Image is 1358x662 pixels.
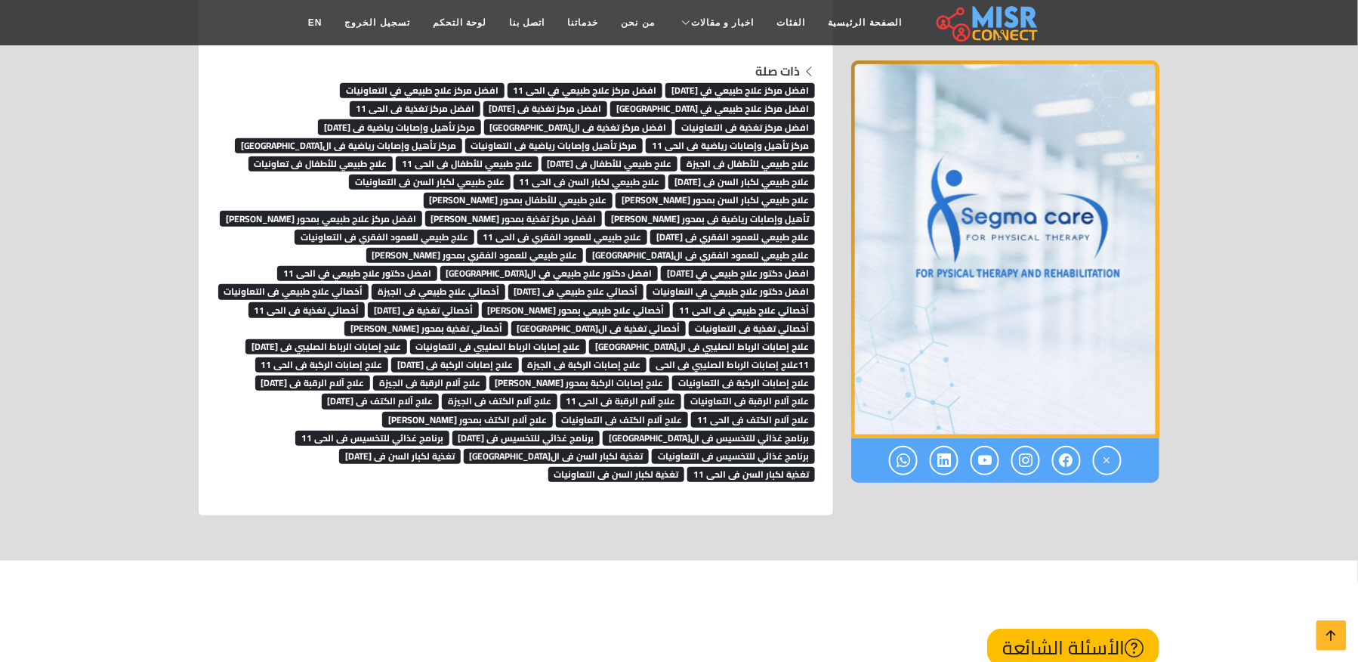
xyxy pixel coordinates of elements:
a: تغذية لكبار السن فى [DATE] [339,444,461,466]
a: مركز تأهيل وإصابات رياضية فى التعاونيات [465,133,644,156]
span: علاج طبيعي للعمود الفقري فى [DATE] [650,230,815,245]
span: افضل مركز علاج طبيعي في الحى 11 [508,83,663,98]
a: افضل مركز تغذية فى [DATE] [483,96,608,119]
span: علاج آلام الكتف بمحور [PERSON_NAME] [382,412,553,427]
span: افضل مركز علاج طبيعي في [DATE] [665,83,815,98]
span: برنامج غذائي للتخسيس فى [DATE] [452,431,600,446]
img: main.misr_connect [937,4,1038,42]
span: علاج إصابات الركبة بمحور [PERSON_NAME] [489,376,670,391]
a: افضل دكتور علاج طبيعي في [DATE] [661,261,815,283]
a: برنامج غذائي للتخسيس فى [DATE] [452,425,600,448]
span: أخصائي تغذية بمحور [PERSON_NAME] [344,321,508,336]
span: افضل دكتور علاج طبيعي في [DATE] [661,266,815,281]
a: علاج طبيعي للعمود الفقري بمحور [PERSON_NAME] [366,243,584,265]
span: مركز تأهيل وإصابات رياضية فى ال[GEOGRAPHIC_DATA] [235,138,462,153]
a: علاج آلام الكتف فى [DATE] [322,388,440,411]
a: افضل دكتور علاج طبيعي في النعاونيات [647,279,815,302]
a: خدماتنا [557,8,610,37]
a: افضل دكتور علاج طبيعي في الحى 11 [277,261,437,283]
span: افضل مركز تغذية فى التعاونيات [675,119,815,135]
a: علاج إصابات الركبة فى الجيزة [522,352,647,375]
span: افضل دكتور علاج طبيعي في ال[GEOGRAPHIC_DATA] [440,266,659,281]
span: علاج طبيعي للأطفال فى الحى 11 [396,156,539,172]
span: علاج إصابات الركبة فى التعاونيات [672,376,815,391]
a: علاج طبيعي للعمود الفقري فى ال[GEOGRAPHIC_DATA] [586,243,815,265]
a: علاج طبيعي للعمود الفقري فى الحى 11 [477,224,648,247]
span: تغذية لكبار السن فى الحى 11 [687,467,815,482]
span: تغذية لكبار السن فى التعاونيات [548,467,685,482]
span: افضل دكتور علاج طبيعي في الحى 11 [277,266,437,281]
a: أخصائي علاج طبيعي فى [DATE] [508,279,644,302]
a: افضل مركز علاج طبيعي في [GEOGRAPHIC_DATA] [610,96,815,119]
a: تأهيل وإصابات رياضية فى بمحور [PERSON_NAME] [605,206,815,229]
a: مركز تأهيل وإصابات رياضية فى الحى 11 [646,133,815,156]
span: مركز تأهيل وإصابات رياضية فى التعاونيات [465,138,644,153]
a: علاج طبيعي للعمود الفقري فى [DATE] [650,224,815,247]
a: أخصائي علاج طبيعي فى التعاونيات [218,279,369,302]
span: علاج طبيعي للأطفال فى الجيزة [681,156,815,172]
span: 11علاج إصابات الرباط الصليبي فى الحى [650,357,815,373]
a: من نحن [610,8,666,37]
a: EN [297,8,334,37]
a: برنامج غذائي للتخسيس فى ال[GEOGRAPHIC_DATA] [603,425,815,448]
a: افضل مركز تغذية بمحور [PERSON_NAME] [425,206,603,229]
a: افضل مركز تغذية فى ال[GEOGRAPHIC_DATA] [484,115,673,138]
span: افضل مركز علاج طبيعي في [GEOGRAPHIC_DATA] [610,101,815,116]
a: تغذية لكبار السن فى ال[GEOGRAPHIC_DATA] [464,444,650,466]
a: مركز تأهيل وإصابات رياضية فى ال[GEOGRAPHIC_DATA] [235,133,462,156]
a: علاج طبيعي لكبار السن فى التعاونيات [349,169,511,192]
a: علاج طبيعي للأطفال فى الجيزة [681,151,815,174]
a: علاج إصابات الرباط الصليبي فى التعاونيات [410,334,587,357]
a: مركز تأهيل وإصابات رياضية فى [DATE] [318,115,481,138]
span: أخصائي تغذية فى الحى 11 [248,302,366,317]
span: علاج طبيعي للعمود الفقري فى الحى 11 [477,230,648,245]
a: علاج إصابات الركبة فى الحى 11 [255,352,389,375]
span: علاج طبيعي لكبار السن بمحور [PERSON_NAME] [616,193,815,208]
a: برنامج غذائي للتخسيس فى التعاونيات [652,444,815,466]
a: افضل مركز علاج طبيعي في التعاونيات [340,78,505,101]
a: برنامج غذائي للتخسيس فى الحى 11 [295,425,449,448]
a: الفئات [766,8,817,37]
a: علاج آلام الكتف فى الجيزة [442,388,557,411]
span: علاج آلام الرقبة فى التعاونيات [684,394,815,409]
a: علاج إصابات الركبة فى التعاونيات [672,370,815,393]
span: برنامج غذائي للتخسيس فى ال[GEOGRAPHIC_DATA] [603,431,815,446]
span: علاج آلام الرقبة فى الحى 11 [560,394,682,409]
span: افضل مركز تغذية فى الحى 11 [350,101,480,116]
a: علاج آلام الرقبة فى التعاونيات [684,388,815,411]
span: افضل مركز تغذية بمحور [PERSON_NAME] [425,211,603,226]
a: أخصائي علاج طبيعي فى الجيزة [372,279,505,302]
a: علاج آلام الكتف فى التعاونيات [556,407,689,430]
a: علاج طبيعي لكبار السن بمحور [PERSON_NAME] [616,187,815,210]
span: علاج آلام الكتف فى الجيزة [442,394,557,409]
a: علاج آلام الرقبة فى [DATE] [255,370,371,393]
span: تغذية لكبار السن فى ال[GEOGRAPHIC_DATA] [464,449,650,464]
span: أخصائي علاج طبيعي فى الحى 11 [673,302,815,317]
a: علاج آلام الكتف بمحور [PERSON_NAME] [382,407,553,430]
span: علاج إصابات الركبة فى [DATE] [391,357,519,373]
a: أخصائي علاج طبيعي بمحور [PERSON_NAME] [482,298,671,320]
img: مركز سيجما كير [851,60,1159,438]
a: علاج طبيعي للأطفال فى [DATE] [542,151,678,174]
span: أخصائي علاج طبيعي فى التعاونيات [218,284,369,299]
span: افضل دكتور علاج طبيعي في النعاونيات [647,284,815,299]
span: مركز تأهيل وإصابات رياضية فى [DATE] [318,119,481,135]
span: مركز تأهيل وإصابات رياضية فى الحى 11 [646,138,815,153]
a: علاج إصابات الرباط الصليبي فى ال[GEOGRAPHIC_DATA] [589,334,815,357]
a: الصفحة الرئيسية [817,8,913,37]
span: علاج طبيعي للأطفال فى تعاونيات [248,156,394,172]
a: علاج آلام الرقبة فى الجيزة [373,370,486,393]
a: افضل دكتور علاج طبيعي في ال[GEOGRAPHIC_DATA] [440,261,659,283]
span: أخصائي علاج طبيعي فى الجيزة [372,284,505,299]
a: علاج آلام الرقبة فى الحى 11 [560,388,682,411]
a: علاج طبيعي للأطفال فى الحى 11 [396,151,539,174]
span: برنامج غذائي للتخسيس فى التعاونيات [652,449,815,464]
span: برنامج غذائي للتخسيس فى الحى 11 [295,431,449,446]
a: اخبار و مقالات [666,8,766,37]
a: علاج طبيعي للأطفال بمحور [PERSON_NAME] [424,187,613,210]
a: علاج إصابات الرباط الصليبي فى [DATE] [245,334,407,357]
a: تغذية لكبار السن فى الحى 11 [687,462,815,484]
span: افضل مركز علاج طبيعي في التعاونيات [340,83,505,98]
a: افضل مركز تغذية فى الحى 11 [350,96,480,119]
a: علاج طبيعي للعمود الفقري فى التعاونيات [295,224,474,247]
